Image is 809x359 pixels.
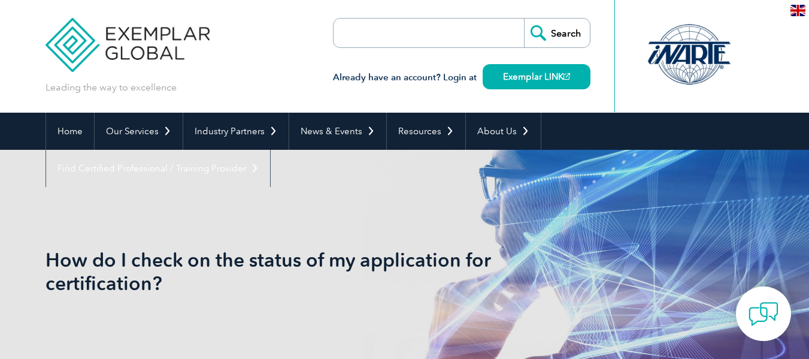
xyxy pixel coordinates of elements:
[524,19,590,47] input: Search
[95,113,183,150] a: Our Services
[289,113,386,150] a: News & Events
[333,70,590,85] h3: Already have an account? Login at
[46,150,270,187] a: Find Certified Professional / Training Provider
[790,5,805,16] img: en
[46,113,94,150] a: Home
[46,81,177,94] p: Leading the way to excellence
[183,113,289,150] a: Industry Partners
[749,299,778,329] img: contact-chat.png
[466,113,541,150] a: About Us
[46,248,505,295] h1: How do I check on the status of my application for certification?
[563,73,570,80] img: open_square.png
[387,113,465,150] a: Resources
[483,64,590,89] a: Exemplar LINK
